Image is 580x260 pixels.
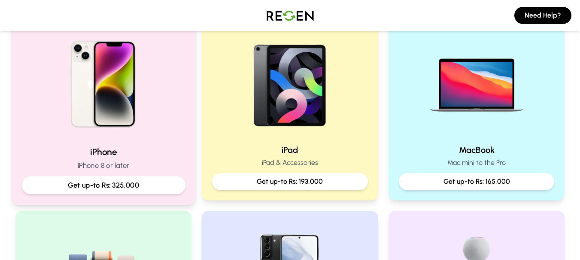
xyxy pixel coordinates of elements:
[399,144,555,156] h2: MacBook
[212,158,368,168] p: iPad & Accessories
[21,160,185,171] p: iPhone 8 or later
[514,7,571,24] button: Need Help?
[235,27,345,137] img: iPad
[260,3,320,27] img: Logo
[219,176,361,187] p: Get up-to Rs: 193,000
[422,27,531,137] img: MacBook
[406,176,548,187] p: Get up-to Rs: 165,000
[399,158,555,168] p: Mac mini to the Pro
[21,146,185,158] h2: iPhone
[212,144,368,156] h2: iPad
[46,24,161,139] img: iPhone
[29,180,178,191] p: Get up-to Rs: 325,000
